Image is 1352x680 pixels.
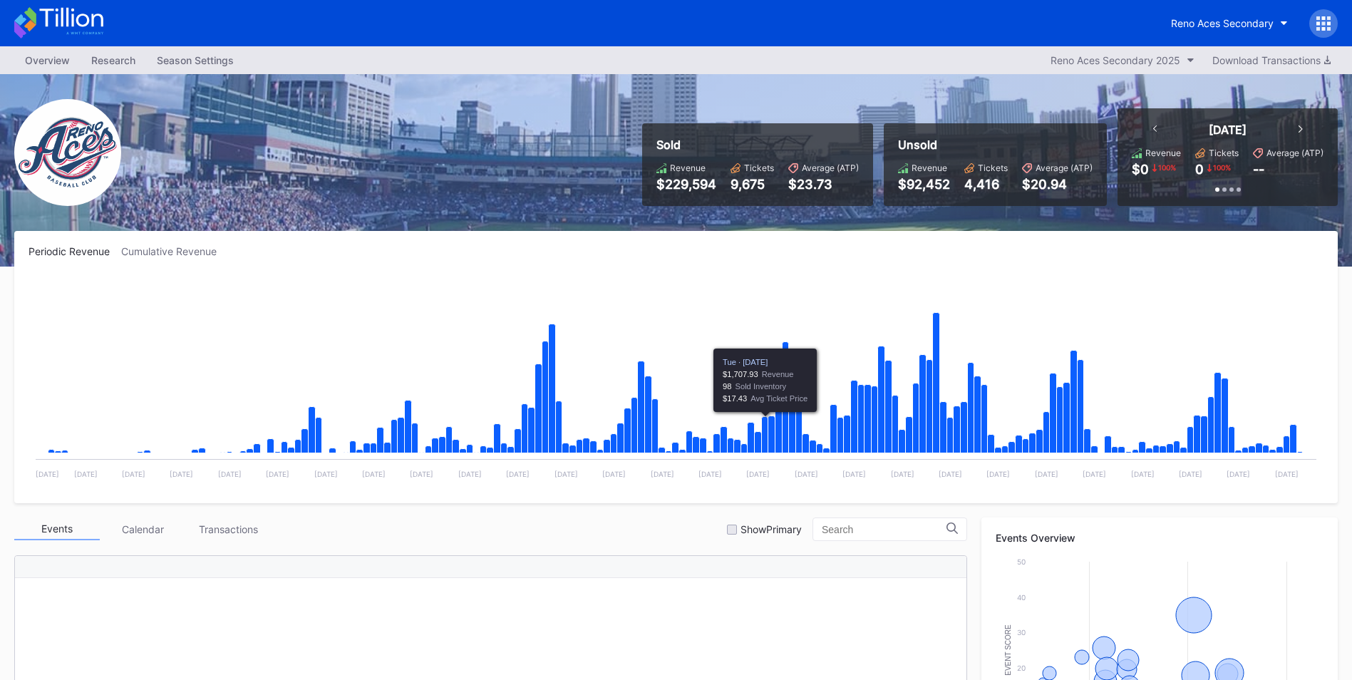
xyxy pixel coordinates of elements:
div: [DATE] [1209,123,1247,137]
div: Cumulative Revenue [121,245,228,257]
div: 9,675 [731,177,774,192]
div: Revenue [1145,148,1181,158]
text: [DATE] [651,470,674,478]
text: [DATE] [1131,470,1155,478]
div: $23.73 [788,177,859,192]
div: Periodic Revenue [29,245,121,257]
button: Reno Aces Secondary 2025 [1043,51,1202,70]
text: [DATE] [458,470,482,478]
div: Average (ATP) [802,163,859,173]
a: Season Settings [146,50,244,71]
div: $0 [1132,162,1149,177]
text: [DATE] [939,470,962,478]
text: [DATE] [266,470,289,478]
input: Search [822,524,946,535]
text: [DATE] [410,470,433,478]
text: [DATE] [842,470,866,478]
div: Download Transactions [1212,54,1331,66]
text: [DATE] [1083,470,1106,478]
div: Tickets [978,163,1008,173]
text: [DATE] [795,470,818,478]
div: $92,452 [898,177,950,192]
img: RenoAces.png [14,99,121,206]
text: [DATE] [986,470,1010,478]
div: Average (ATP) [1266,148,1323,158]
div: -- [1253,162,1264,177]
div: 100 % [1157,162,1177,173]
text: [DATE] [122,470,145,478]
div: Transactions [185,518,271,540]
div: 4,416 [964,177,1008,192]
text: [DATE] [362,470,386,478]
button: Download Transactions [1205,51,1338,70]
div: Show Primary [740,523,802,535]
div: Revenue [670,163,706,173]
div: Reno Aces Secondary [1171,17,1274,29]
div: Tickets [1209,148,1239,158]
text: [DATE] [314,470,338,478]
text: Event Score [1004,624,1012,676]
div: Tickets [744,163,774,173]
div: $229,594 [656,177,716,192]
text: 30 [1017,628,1026,637]
text: [DATE] [1035,470,1058,478]
div: Reno Aces Secondary 2025 [1051,54,1180,66]
text: [DATE] [170,470,193,478]
div: Sold [656,138,859,152]
div: 0 [1195,162,1204,177]
a: Overview [14,50,81,71]
text: 40 [1017,593,1026,602]
div: Calendar [100,518,185,540]
a: Research [81,50,146,71]
text: [DATE] [36,470,59,478]
svg: Chart title [29,275,1323,489]
text: [DATE] [602,470,626,478]
div: Events Overview [996,532,1323,544]
text: [DATE] [1227,470,1250,478]
text: 20 [1017,664,1026,672]
text: [DATE] [218,470,242,478]
text: [DATE] [891,470,914,478]
text: [DATE] [506,470,530,478]
text: [DATE] [698,470,722,478]
div: Unsold [898,138,1093,152]
text: [DATE] [746,470,770,478]
text: 50 [1017,557,1026,566]
div: $20.94 [1022,177,1093,192]
div: Average (ATP) [1036,163,1093,173]
button: Reno Aces Secondary [1160,10,1299,36]
div: Events [14,518,100,540]
text: [DATE] [1179,470,1202,478]
div: 100 % [1212,162,1232,173]
text: [DATE] [1275,470,1299,478]
text: [DATE] [554,470,578,478]
text: [DATE] [74,470,98,478]
div: Revenue [912,163,947,173]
